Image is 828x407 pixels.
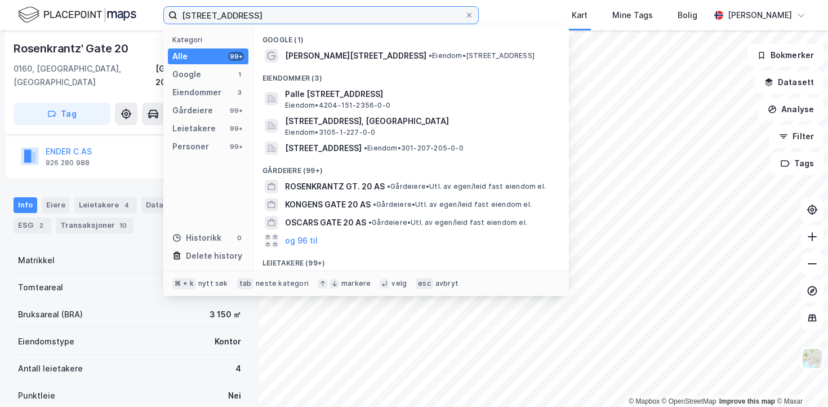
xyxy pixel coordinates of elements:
div: Transaksjoner [56,218,133,233]
span: ROSENKRANTZ GT. 20 AS [285,180,385,193]
div: Mine Tags [612,8,653,22]
div: 926 280 988 [46,158,90,167]
button: Tag [14,103,110,125]
div: Leietakere [172,122,216,135]
div: 2 [35,220,47,231]
button: Analyse [758,98,823,121]
div: [GEOGRAPHIC_DATA], 207/205 [155,62,246,89]
div: Kategori [172,36,248,44]
div: 4 [235,362,241,375]
div: 0 [235,233,244,242]
div: esc [416,278,433,289]
div: 4 [121,200,132,211]
div: Bruksareal (BRA) [18,308,83,321]
span: Gårdeiere • Utl. av egen/leid fast eiendom el. [368,218,527,227]
div: Info [14,197,37,213]
span: Palle [STREET_ADDRESS] [285,87,555,101]
div: markere [341,279,371,288]
div: 10 [117,220,129,231]
input: Søk på adresse, matrikkel, gårdeiere, leietakere eller personer [177,7,465,24]
div: 0160, [GEOGRAPHIC_DATA], [GEOGRAPHIC_DATA] [14,62,155,89]
div: Matrikkel [18,254,55,267]
div: nytt søk [198,279,228,288]
div: Nei [228,389,241,402]
div: Eiendommer [172,86,221,99]
div: Kontrollprogram for chat [772,353,828,407]
div: velg [391,279,407,288]
div: Bolig [678,8,697,22]
div: Eiere [42,197,70,213]
div: Gårdeiere (99+) [253,157,569,178]
a: OpenStreetMap [662,397,716,405]
div: 99+ [228,142,244,151]
span: • [429,51,432,60]
span: Eiendom • 4204-151-2356-0-0 [285,101,390,110]
div: Datasett [141,197,197,213]
div: Personer [172,140,209,153]
span: [PERSON_NAME][STREET_ADDRESS] [285,49,426,63]
span: Gårdeiere • Utl. av egen/leid fast eiendom el. [373,200,532,209]
div: Eiendommer (3) [253,65,569,85]
div: 1 [235,70,244,79]
div: Delete history [186,249,242,263]
div: Alle [172,50,188,63]
div: Eiendomstype [18,335,74,348]
span: • [364,144,367,152]
div: Leietakere (99+) [253,250,569,270]
div: Antall leietakere [18,362,83,375]
div: Leietakere [74,197,137,213]
div: Google (1) [253,26,569,47]
button: Bokmerker [747,44,823,67]
span: Eiendom • 3105-1-227-0-0 [285,128,375,137]
div: ESG [14,218,51,233]
span: Gårdeiere • Utl. av egen/leid fast eiendom el. [387,182,546,191]
div: Kontor [215,335,241,348]
div: Kart [572,8,587,22]
div: Historikk [172,231,221,245]
a: Improve this map [719,397,775,405]
button: Datasett [755,71,823,94]
div: Punktleie [18,389,55,402]
div: 99+ [228,124,244,133]
button: Filter [769,125,823,148]
div: 99+ [228,52,244,61]
span: • [373,200,376,209]
button: og 96 til [285,234,318,247]
button: Tags [771,152,823,175]
div: Rosenkrantz' Gate 20 [14,39,131,57]
iframe: Chat Widget [772,353,828,407]
img: Z [802,348,823,369]
div: 3 150 ㎡ [210,308,241,321]
div: neste kategori [256,279,309,288]
div: avbryt [435,279,458,288]
a: Mapbox [629,397,660,405]
div: Google [172,68,201,81]
span: OSCARS GATE 20 AS [285,216,366,229]
div: 3 [235,88,244,97]
div: Gårdeiere [172,104,213,117]
span: • [387,182,390,191]
span: Eiendom • 301-207-205-0-0 [364,144,464,153]
span: [STREET_ADDRESS] [285,141,362,155]
div: tab [237,278,254,289]
div: 99+ [228,106,244,115]
div: [PERSON_NAME] [728,8,792,22]
span: • [368,218,372,227]
span: Eiendom • [STREET_ADDRESS] [429,51,535,60]
span: [STREET_ADDRESS], [GEOGRAPHIC_DATA] [285,114,555,128]
span: KONGENS GATE 20 AS [285,198,371,211]
div: ⌘ + k [172,278,196,289]
img: logo.f888ab2527a4732fd821a326f86c7f29.svg [18,5,136,25]
div: Tomteareal [18,281,63,294]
